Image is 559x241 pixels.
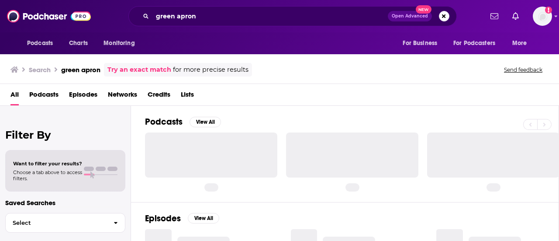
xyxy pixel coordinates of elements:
[506,35,538,52] button: open menu
[152,9,388,23] input: Search podcasts, credits, & more...
[108,87,137,105] a: Networks
[29,87,59,105] a: Podcasts
[97,35,146,52] button: open menu
[7,8,91,24] img: Podchaser - Follow, Share and Rate Podcasts
[5,213,125,233] button: Select
[487,9,502,24] a: Show notifications dropdown
[512,37,527,49] span: More
[104,37,135,49] span: Monitoring
[145,213,219,224] a: EpisodesView All
[448,35,508,52] button: open menu
[181,87,194,105] a: Lists
[509,9,522,24] a: Show notifications dropdown
[69,87,97,105] a: Episodes
[392,14,428,18] span: Open Advanced
[13,169,82,182] span: Choose a tab above to access filters.
[6,220,107,226] span: Select
[5,129,125,141] h2: Filter By
[107,65,171,75] a: Try an exact match
[148,87,170,105] a: Credits
[13,161,82,167] span: Want to filter your results?
[145,116,183,127] h2: Podcasts
[403,37,437,49] span: For Business
[533,7,552,26] img: User Profile
[501,66,545,73] button: Send feedback
[190,117,221,127] button: View All
[533,7,552,26] span: Logged in as mdekoning
[416,5,431,14] span: New
[453,37,495,49] span: For Podcasters
[128,6,457,26] div: Search podcasts, credits, & more...
[545,7,552,14] svg: Add a profile image
[188,213,219,224] button: View All
[10,87,19,105] a: All
[63,35,93,52] a: Charts
[397,35,448,52] button: open menu
[173,65,248,75] span: for more precise results
[533,7,552,26] button: Show profile menu
[69,37,88,49] span: Charts
[388,11,432,21] button: Open AdvancedNew
[27,37,53,49] span: Podcasts
[29,66,51,74] h3: Search
[5,199,125,207] p: Saved Searches
[61,66,100,74] h3: green apron
[145,116,221,127] a: PodcastsView All
[145,213,181,224] h2: Episodes
[21,35,64,52] button: open menu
